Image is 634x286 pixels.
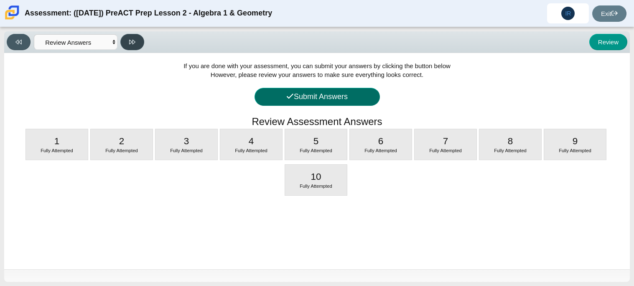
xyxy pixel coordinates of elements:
[443,136,448,146] span: 7
[589,34,627,50] button: Review
[559,148,591,153] span: Fully Attempted
[494,148,527,153] span: Fully Attempted
[255,88,380,106] button: Submit Answers
[3,4,21,21] img: Carmen School of Science & Technology
[378,136,384,146] span: 6
[313,136,319,146] span: 5
[249,136,254,146] span: 4
[105,148,138,153] span: Fully Attempted
[170,148,203,153] span: Fully Attempted
[184,136,189,146] span: 3
[364,148,397,153] span: Fully Attempted
[54,136,60,146] span: 1
[252,115,382,129] h1: Review Assessment Answers
[592,5,626,22] a: Exit
[300,148,332,153] span: Fully Attempted
[508,136,513,146] span: 8
[311,171,321,182] span: 10
[25,3,272,23] div: Assessment: ([DATE]) PreACT Prep Lesson 2 - Algebra 1 & Geometry
[3,15,21,23] a: Carmen School of Science & Technology
[235,148,267,153] span: Fully Attempted
[429,148,462,153] span: Fully Attempted
[41,148,73,153] span: Fully Attempted
[573,136,578,146] span: 9
[565,10,571,16] span: IR
[183,62,451,78] span: If you are done with your assessment, you can submit your answers by clicking the button below Ho...
[300,184,332,189] span: Fully Attempted
[119,136,125,146] span: 2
